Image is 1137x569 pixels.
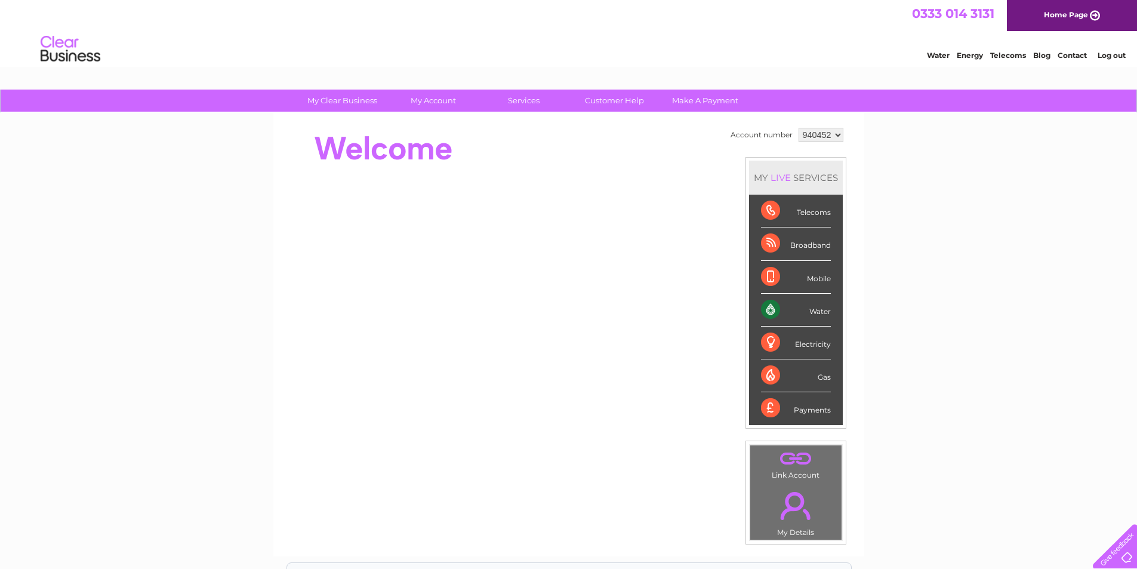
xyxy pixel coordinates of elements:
div: Telecoms [761,195,831,227]
td: My Details [750,482,842,540]
div: Mobile [761,261,831,294]
a: Services [474,90,573,112]
img: logo.png [40,31,101,67]
td: Account number [728,125,796,145]
a: . [753,485,839,527]
a: 0333 014 3131 [912,6,994,21]
a: Energy [957,51,983,60]
div: LIVE [768,172,793,183]
a: My Account [384,90,482,112]
a: Customer Help [565,90,664,112]
a: My Clear Business [293,90,392,112]
div: Gas [761,359,831,392]
a: . [753,448,839,469]
div: Clear Business is a trading name of Verastar Limited (registered in [GEOGRAPHIC_DATA] No. 3667643... [287,7,851,58]
a: Telecoms [990,51,1026,60]
a: Blog [1033,51,1050,60]
a: Contact [1058,51,1087,60]
div: Broadband [761,227,831,260]
div: Electricity [761,327,831,359]
td: Link Account [750,445,842,482]
div: MY SERVICES [749,161,843,195]
div: Water [761,294,831,327]
a: Log out [1098,51,1126,60]
div: Payments [761,392,831,425]
a: Water [927,51,950,60]
a: Make A Payment [656,90,754,112]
